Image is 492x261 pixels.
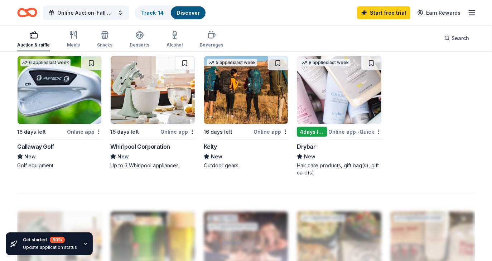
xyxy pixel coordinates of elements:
[141,10,164,16] a: Track· 14
[357,129,359,135] span: •
[17,128,46,136] div: 16 days left
[452,34,469,43] span: Search
[297,127,327,137] div: 4 days left
[413,6,465,19] a: Earn Rewards
[17,42,50,48] div: Auction & raffle
[204,56,288,124] img: Image for Kelty
[439,31,475,45] button: Search
[200,42,223,48] div: Beverages
[297,56,381,124] img: Image for Drybar
[17,28,50,51] button: Auction & raffle
[17,4,37,21] a: Home
[297,142,316,151] div: Drybar
[67,127,102,136] div: Online app
[23,245,77,250] div: Update application status
[117,152,129,161] span: New
[18,56,101,124] img: Image for Callaway Golf
[97,42,112,48] div: Snacks
[204,142,217,151] div: Kelty
[17,56,102,169] a: Image for Callaway Golf6 applieslast week16 days leftOnline appCallaway GolfNewGolf equipment
[304,152,315,161] span: New
[207,59,257,67] div: 5 applies last week
[111,56,194,124] img: Image for Whirlpool Corporation
[17,142,54,151] div: Callaway Golf
[167,28,183,51] button: Alcohol
[357,6,410,19] a: Start free trial
[110,162,195,169] div: Up to 3 Whirlpool appliances
[160,127,195,136] div: Online app
[254,127,288,136] div: Online app
[110,56,195,169] a: Image for Whirlpool Corporation16 days leftOnline appWhirlpool CorporationNewUp to 3 Whirlpool ap...
[67,42,80,48] div: Meals
[135,6,206,20] button: Track· 14Discover
[167,42,183,48] div: Alcohol
[110,128,139,136] div: 16 days left
[20,59,71,67] div: 6 applies last week
[23,237,77,243] div: Get started
[97,28,112,51] button: Snacks
[329,127,382,136] div: Online app Quick
[177,10,200,16] a: Discover
[57,9,115,17] span: Online Auction-Fall 2025
[110,142,170,151] div: Whirlpool Corporation
[130,42,149,48] div: Desserts
[297,162,381,177] div: Hair care products, gift bag(s), gift card(s)
[130,28,149,51] button: Desserts
[50,237,65,243] div: 80 %
[300,59,350,67] div: 8 applies last week
[204,56,288,169] a: Image for Kelty5 applieslast week16 days leftOnline appKeltyNewOutdoor gears
[204,128,232,136] div: 16 days left
[200,28,223,51] button: Beverages
[204,162,288,169] div: Outdoor gears
[297,56,381,177] a: Image for Drybar8 applieslast week4days leftOnline app•QuickDrybarNewHair care products, gift bag...
[67,28,80,51] button: Meals
[211,152,222,161] span: New
[43,6,129,20] button: Online Auction-Fall 2025
[24,152,36,161] span: New
[17,162,102,169] div: Golf equipment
